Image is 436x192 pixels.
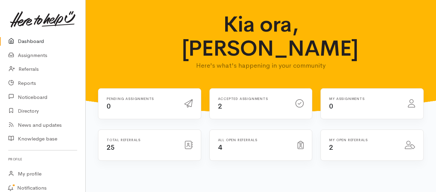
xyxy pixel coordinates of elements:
span: 25 [107,143,114,152]
h6: Pending assignments [107,97,176,101]
h6: All open referrals [218,138,290,142]
h6: Profile [8,155,77,164]
h6: Total referrals [107,138,176,142]
span: 4 [218,143,222,152]
span: 2 [329,143,333,152]
h6: Accepted assignments [218,97,288,101]
h6: My assignments [329,97,400,101]
h1: Kia ora, [PERSON_NAME] [182,12,340,61]
p: Here's what's happening in your community [182,61,340,70]
span: 2 [218,102,222,111]
span: 0 [107,102,111,111]
h6: My open referrals [329,138,397,142]
span: 0 [329,102,333,111]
